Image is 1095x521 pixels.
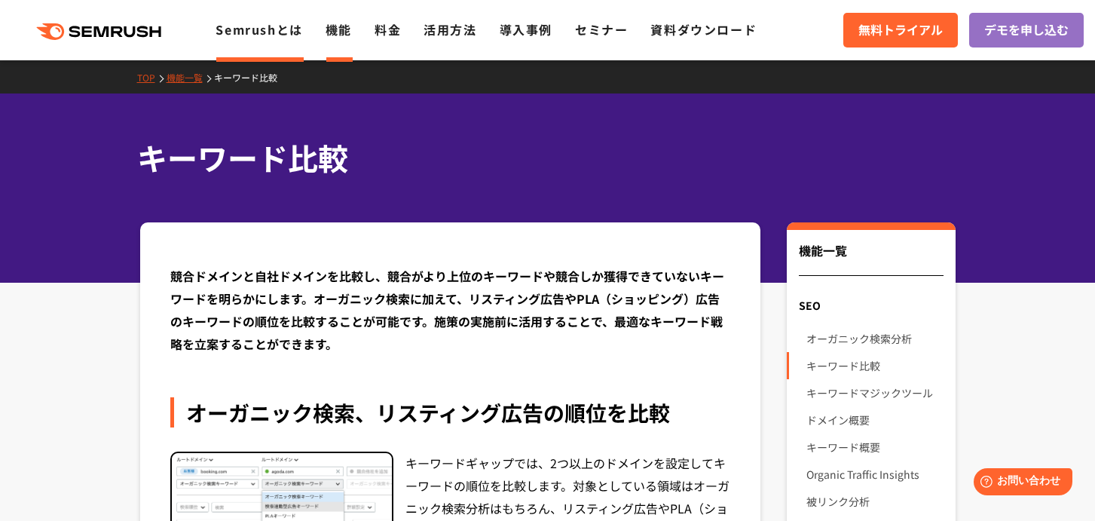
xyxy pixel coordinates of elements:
a: デモを申し込む [969,13,1084,48]
a: Organic Traffic Insights [806,461,943,488]
a: セミナー [575,20,628,38]
div: 機能一覧 [799,241,943,276]
span: デモを申し込む [984,20,1069,40]
a: 導入事例 [500,20,552,38]
a: TOP [137,71,167,84]
a: キーワード比較 [214,71,289,84]
a: ドメイン概要 [806,406,943,434]
a: 無料トライアル [843,13,958,48]
a: 料金 [375,20,401,38]
a: 被リンク分析 [806,488,943,515]
a: キーワード概要 [806,434,943,461]
a: 資料ダウンロード [650,20,757,38]
h1: キーワード比較 [137,136,944,180]
span: 無料トライアル [858,20,943,40]
div: 競合ドメインと自社ドメインを比較し、競合がより上位のキーワードや競合しか獲得できていないキーワードを明らかにします。オーガニック検索に加えて、リスティング広告やPLA（ショッピング）広告のキーワ... [170,265,731,355]
div: オーガニック検索、リスティング広告の順位を比較 [170,397,731,428]
a: 活用方法 [424,20,476,38]
a: キーワードマジックツール [806,379,943,406]
a: Semrushとは [216,20,302,38]
div: SEO [787,292,955,319]
a: オーガニック検索分析 [806,325,943,352]
a: 機能 [326,20,352,38]
iframe: Help widget launcher [961,462,1078,504]
a: 機能一覧 [167,71,214,84]
a: キーワード比較 [806,352,943,379]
